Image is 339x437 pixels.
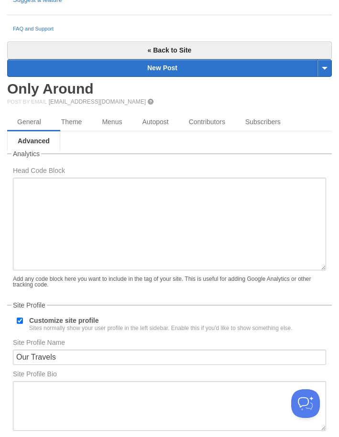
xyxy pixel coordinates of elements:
a: Autopost [132,112,178,131]
legend: Site Profile [11,302,47,309]
legend: Analytics [11,150,41,157]
span: Post by Email [7,99,47,105]
a: New Post [8,60,331,76]
a: General [7,112,51,131]
iframe: Help Scout Beacon - Open [291,389,320,418]
a: Only Around [7,81,94,96]
a: « Back to Site [7,42,332,59]
a: Contributors [179,112,235,131]
label: Site Profile Bio [13,371,326,380]
a: FAQ and Support [13,25,326,33]
label: Head Code Block [13,167,326,176]
label: Site Profile Name [13,339,326,348]
a: [EMAIL_ADDRESS][DOMAIN_NAME] [49,98,146,105]
a: Advanced [7,131,60,150]
label: Customize site profile [29,317,293,331]
div: Add any code block here you want to include in the tag of your site. This is useful for adding Go... [13,276,326,288]
a: Menus [92,112,132,131]
a: Subscribers [235,112,291,131]
a: Theme [51,112,92,131]
div: Sites normally show your user profile in the left sidebar. Enable this if you'd like to show some... [29,325,293,331]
